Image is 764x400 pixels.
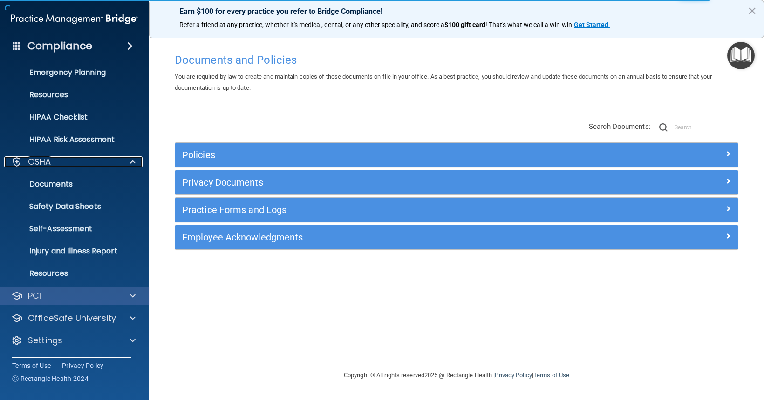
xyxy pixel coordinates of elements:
[6,113,133,122] p: HIPAA Checklist
[179,7,734,16] p: Earn $100 for every practice you refer to Bridge Compliance!
[11,10,138,28] img: PMB logo
[182,202,731,217] a: Practice Forms and Logs
[6,90,133,100] p: Resources
[574,21,608,28] strong: Get Started
[675,120,738,134] input: Search
[182,150,590,160] h5: Policies
[444,21,485,28] strong: $100 gift card
[182,177,590,187] h5: Privacy Documents
[28,313,116,324] p: OfficeSafe University
[6,247,133,256] p: Injury and Illness Report
[28,290,41,301] p: PCI
[62,361,104,370] a: Privacy Policy
[6,202,133,211] p: Safety Data Sheets
[11,156,136,167] a: OSHA
[182,175,731,190] a: Privacy Documents
[495,372,532,379] a: Privacy Policy
[6,269,133,278] p: Resources
[182,205,590,215] h5: Practice Forms and Logs
[28,156,51,167] p: OSHA
[485,21,574,28] span: ! That's what we call a win-win.
[6,180,133,189] p: Documents
[182,232,590,242] h5: Employee Acknowledgments
[182,230,731,245] a: Employee Acknowledgments
[175,73,712,91] span: You are required by law to create and maintain copies of these documents on file in your office. ...
[28,335,62,346] p: Settings
[27,40,92,53] h4: Compliance
[12,374,89,383] span: Ⓒ Rectangle Health 2024
[589,122,651,131] span: Search Documents:
[175,54,738,66] h4: Documents and Policies
[748,3,757,18] button: Close
[6,135,133,144] p: HIPAA Risk Assessment
[6,224,133,233] p: Self-Assessment
[659,123,668,132] img: ic-search.3b580494.png
[12,361,51,370] a: Terms of Use
[574,21,610,28] a: Get Started
[182,147,731,162] a: Policies
[286,360,627,390] div: Copyright © All rights reserved 2025 @ Rectangle Health | |
[533,372,569,379] a: Terms of Use
[11,335,136,346] a: Settings
[727,42,755,69] button: Open Resource Center
[11,290,136,301] a: PCI
[11,313,136,324] a: OfficeSafe University
[179,21,444,28] span: Refer a friend at any practice, whether it's medical, dental, or any other speciality, and score a
[6,68,133,77] p: Emergency Planning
